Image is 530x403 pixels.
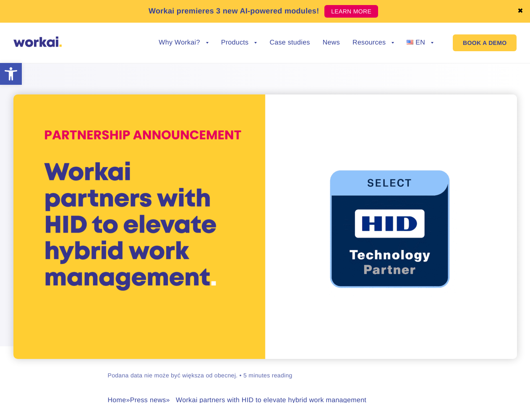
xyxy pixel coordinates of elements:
[453,34,517,51] a: BOOK A DEMO
[149,5,319,17] p: Workai premieres 3 new AI-powered modules!
[517,8,523,15] a: ✖
[269,39,310,46] a: Case studies
[324,5,378,18] a: LEARN MORE
[159,39,208,46] a: Why Workai?
[407,39,433,46] a: EN
[221,39,257,46] a: Products
[323,39,340,46] a: News
[415,39,425,46] span: EN
[352,39,394,46] a: Resources
[108,372,292,379] div: Podana data nie może być większa od obecnej. • 5 minutes reading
